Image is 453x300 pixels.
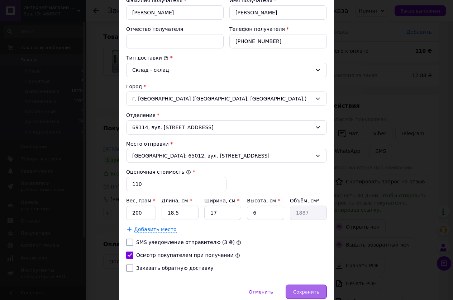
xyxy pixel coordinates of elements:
[126,92,327,106] div: г. [GEOGRAPHIC_DATA] ([GEOGRAPHIC_DATA], [GEOGRAPHIC_DATA].)
[126,120,327,135] div: 69114, вул. [STREET_ADDRESS]
[132,66,312,74] div: Склад - склад
[126,112,327,119] div: Отделение
[126,83,327,90] div: Город
[249,289,273,295] span: Отменить
[162,198,192,203] label: Длина, см
[136,265,214,271] label: Заказать обратную доставку
[126,54,327,61] div: Тип доставки
[290,197,327,204] div: Объём, см³
[126,140,327,147] div: Место отправки
[126,26,183,32] label: Отчество получателя
[204,198,239,203] label: Ширина, см
[134,226,177,233] span: Добавить место
[136,239,235,245] label: SMS уведомление отправителю (3 ₴)
[136,252,234,258] label: Осмотр покупателем при получении
[126,169,191,175] label: Оценочная стоимость
[126,198,156,203] label: Вес, грам
[132,152,312,159] span: [GEOGRAPHIC_DATA]; 65012, вул. [STREET_ADDRESS]
[247,198,280,203] label: Высота, см
[229,26,285,32] label: Телефон получателя
[229,34,327,48] input: +380
[293,289,319,295] span: Сохранить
